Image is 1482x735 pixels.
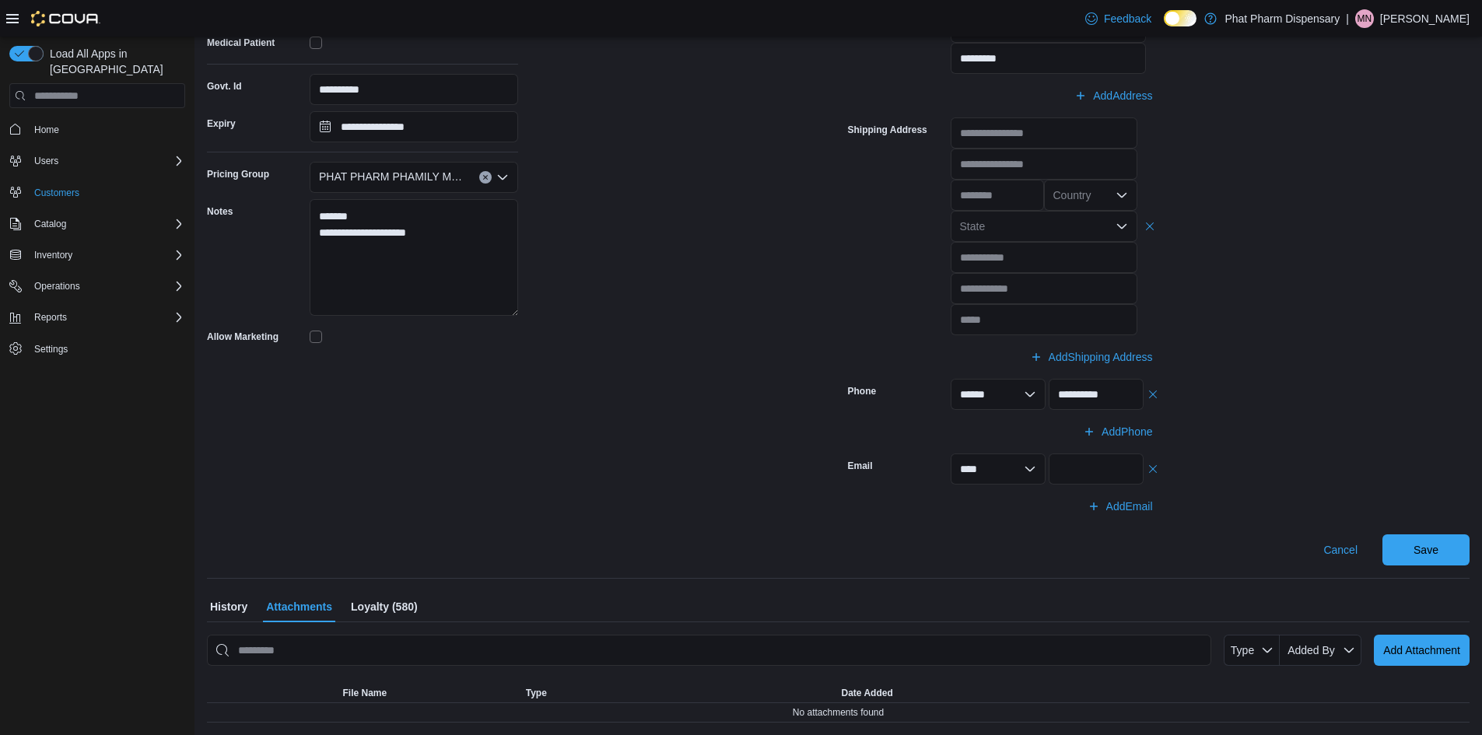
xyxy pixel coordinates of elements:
[526,687,547,699] span: Type
[3,244,191,266] button: Inventory
[1231,644,1254,656] span: Type
[28,119,185,138] span: Home
[1102,424,1152,439] span: Add Phone
[1317,534,1364,565] button: Cancel
[28,246,79,264] button: Inventory
[848,385,877,397] label: Phone
[207,205,233,218] label: Notes
[207,168,269,180] label: Pricing Group
[28,215,185,233] span: Catalog
[1355,9,1374,28] div: Matthew Nguyen
[1323,542,1358,558] span: Cancel
[3,150,191,172] button: Users
[1116,189,1128,201] button: Open list of options
[3,117,191,140] button: Home
[34,343,68,355] span: Settings
[1079,3,1158,34] a: Feedback
[28,215,72,233] button: Catalog
[1104,11,1151,26] span: Feedback
[28,121,65,139] a: Home
[34,280,80,292] span: Operations
[207,117,236,130] label: Expiry
[1414,542,1438,558] span: Save
[207,80,242,93] label: Govt. Id
[1288,644,1335,656] span: Added By
[28,184,86,202] a: Customers
[1093,88,1152,103] span: Add Address
[28,340,74,359] a: Settings
[848,460,873,472] label: Email
[1077,416,1158,447] button: AddPhone
[34,124,59,136] span: Home
[28,246,185,264] span: Inventory
[28,308,185,327] span: Reports
[28,152,65,170] button: Users
[1024,341,1159,373] button: AddShipping Address
[28,152,185,170] span: Users
[1081,491,1159,522] button: AddEmail
[3,181,191,204] button: Customers
[848,124,927,136] label: Shipping Address
[210,591,247,622] span: History
[28,183,185,202] span: Customers
[351,591,418,622] span: Loyalty (580)
[31,11,100,26] img: Cova
[34,187,79,199] span: Customers
[479,171,492,184] button: Clear input
[1374,635,1470,666] button: Add Attachment
[207,331,279,343] label: Allow Marketing
[44,46,185,77] span: Load All Apps in [GEOGRAPHIC_DATA]
[207,37,275,49] label: Medical Patient
[9,111,185,401] nav: Complex example
[3,275,191,297] button: Operations
[1280,635,1361,666] button: Added By
[34,249,72,261] span: Inventory
[3,338,191,360] button: Settings
[266,591,332,622] span: Attachments
[496,171,509,184] button: Open list of options
[3,213,191,235] button: Catalog
[1380,9,1470,28] p: [PERSON_NAME]
[28,277,185,296] span: Operations
[1106,499,1153,514] span: Add Email
[1116,220,1128,233] button: Open list of options
[3,306,191,328] button: Reports
[1346,9,1349,28] p: |
[28,308,73,327] button: Reports
[28,339,185,359] span: Settings
[319,167,464,186] span: PHAT PHARM PHAMILY MEMBER
[793,706,884,719] span: No attachments found
[34,311,67,324] span: Reports
[1224,9,1340,28] p: Phat Pharm Dispensary
[1164,10,1196,26] input: Dark Mode
[343,687,387,699] span: File Name
[207,635,1211,666] input: This is a search bar. As you type, the results lower in the page will automatically filter.
[1224,635,1280,666] button: Type
[1383,642,1460,658] span: Add Attachment
[1068,80,1158,111] button: AddAddress
[34,218,66,230] span: Catalog
[1358,9,1372,28] span: MN
[842,687,893,699] span: Date Added
[1049,349,1153,365] span: Add Shipping Address
[34,155,58,167] span: Users
[28,277,86,296] button: Operations
[1382,534,1470,565] button: Save
[310,111,518,142] input: Press the down key to open a popover containing a calendar.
